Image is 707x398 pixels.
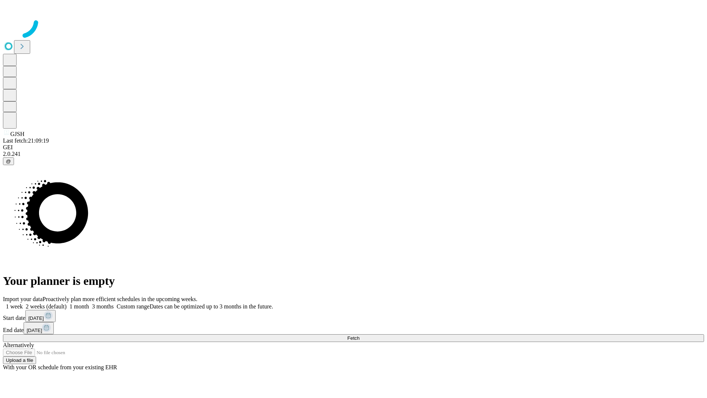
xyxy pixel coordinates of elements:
[3,310,704,322] div: Start date
[43,296,197,302] span: Proactively plan more efficient schedules in the upcoming weeks.
[26,303,67,310] span: 2 weeks (default)
[150,303,273,310] span: Dates can be optimized up to 3 months in the future.
[3,296,43,302] span: Import your data
[3,137,49,144] span: Last fetch: 21:09:19
[3,364,117,370] span: With your OR schedule from your existing EHR
[6,158,11,164] span: @
[3,356,36,364] button: Upload a file
[3,322,704,334] div: End date
[3,157,14,165] button: @
[27,328,42,333] span: [DATE]
[25,310,56,322] button: [DATE]
[10,131,24,137] span: GJSH
[28,315,44,321] span: [DATE]
[6,303,23,310] span: 1 week
[70,303,89,310] span: 1 month
[3,334,704,342] button: Fetch
[3,274,704,288] h1: Your planner is empty
[3,144,704,151] div: GEI
[347,335,359,341] span: Fetch
[24,322,54,334] button: [DATE]
[3,151,704,157] div: 2.0.241
[117,303,150,310] span: Custom range
[92,303,114,310] span: 3 months
[3,342,34,348] span: Alternatively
